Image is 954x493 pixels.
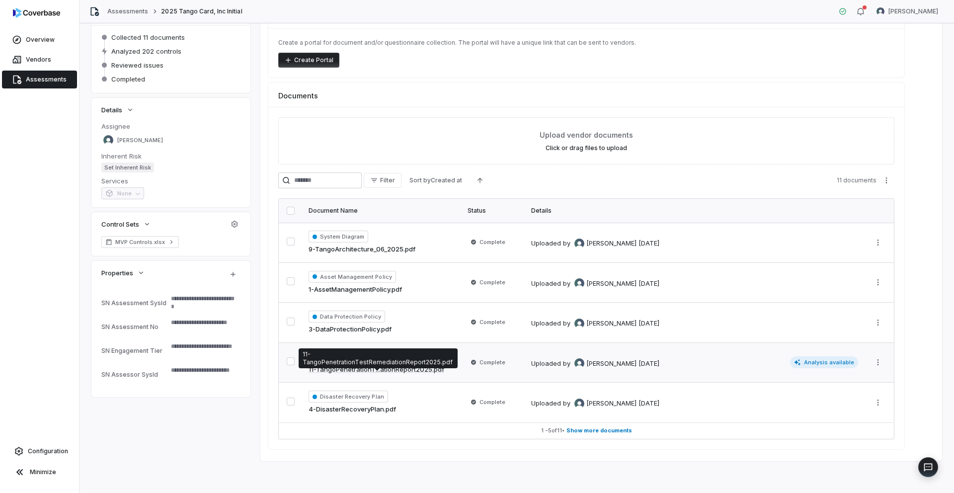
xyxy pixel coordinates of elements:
div: by [563,358,636,368]
span: System Diagram [309,231,368,243]
div: [DATE] [638,399,659,409]
span: Configuration [28,447,68,455]
span: [PERSON_NAME] [586,279,636,289]
span: Upload vendor documents [540,130,633,140]
span: [PERSON_NAME] [117,137,163,144]
span: 2025 Tango Card, Inc Initial [161,7,242,15]
div: [DATE] [638,279,659,289]
span: Data Protection Policy [309,311,385,323]
span: Completed [111,75,145,83]
button: Create Portal [278,53,339,68]
a: 3-DataProtectionPolicy.pdf [309,325,392,334]
span: Complete [479,238,505,246]
span: Asset Management Policy [309,271,396,283]
span: [PERSON_NAME] [586,319,636,329]
div: SN Assessment No [101,323,167,330]
button: Ascending [470,173,490,188]
a: Vendors [2,51,77,69]
button: Properties [98,264,148,282]
a: Assessments [2,71,77,88]
p: 11-TangoPenetrationTestRemediationReport2025.pdf [303,350,454,366]
div: Uploaded [531,319,659,329]
div: Details [531,207,858,215]
a: Configuration [4,442,75,460]
span: Complete [479,398,505,406]
span: Analyzed 202 controls [111,47,181,56]
span: Disaster Recovery Plan [309,391,388,403]
svg: Ascending [476,176,484,184]
button: More actions [870,355,886,370]
span: Details [101,105,122,114]
span: Analysis available [790,356,859,368]
div: by [563,399,636,409]
span: Reviewed issues [111,61,163,70]
span: [PERSON_NAME] [586,399,636,409]
div: [DATE] [638,319,659,329]
span: Complete [479,318,505,326]
span: Vendors [26,56,51,64]
div: Uploaded [531,358,659,368]
span: [PERSON_NAME] [888,7,938,15]
dt: Services [101,176,240,185]
dt: Assignee [101,122,240,131]
div: SN Assessor SysId [101,371,167,378]
span: Properties [101,268,133,277]
img: Samuel Folarin avatar [876,7,884,15]
span: Collected 11 documents [111,33,185,42]
span: Filter [380,176,395,184]
div: by [563,239,636,248]
div: Uploaded [531,399,659,409]
a: 9-TangoArchitecture_06_2025.pdf [309,245,415,254]
button: More actions [870,395,886,410]
button: Details [98,101,137,119]
span: [PERSON_NAME] [586,359,636,369]
button: Samuel Folarin avatar[PERSON_NAME] [871,4,944,19]
img: Sayantan Bhattacherjee avatar [574,239,584,248]
span: Overview [26,36,55,44]
button: Minimize [4,462,75,482]
span: [PERSON_NAME] [586,239,636,248]
img: Sayantan Bhattacherjee avatar [574,358,584,368]
div: Status [468,207,519,215]
div: SN Assessment SysId [101,299,167,307]
span: Complete [479,358,505,366]
span: Documents [278,90,318,101]
span: Complete [479,278,505,286]
div: Uploaded [531,239,659,248]
div: by [563,278,636,288]
button: More actions [878,173,894,188]
img: Sayantan Bhattacherjee avatar [574,278,584,288]
span: Control Sets [101,220,139,229]
img: Sayantan Bhattacherjee avatar [103,135,113,145]
a: 11-TangoPenetrationT...ationReport2025.pdf [309,365,444,375]
div: [DATE] [638,239,659,248]
a: Assessments [107,7,148,15]
button: More actions [870,275,886,290]
div: by [563,319,636,329]
button: More actions [870,315,886,330]
span: MVP Controls.xlsx [115,238,165,246]
img: Sayantan Bhattacherjee avatar [574,399,584,409]
span: Assessments [26,76,67,83]
button: More actions [870,235,886,250]
button: 1 -5of11• Show more documents [279,423,894,439]
a: 1-AssetManagementPolicy.pdf [309,285,402,295]
a: MVP Controls.xlsx [101,236,179,248]
button: Sort byCreated at [403,173,468,188]
button: Control Sets [98,215,154,233]
a: Overview [2,31,77,49]
span: 11 documents [837,176,876,184]
span: Set Inherent Risk [101,163,154,172]
label: Click or drag files to upload [546,144,627,152]
p: Create a portal for document and/or questionnaire collection. The portal will have a unique link ... [278,39,894,47]
div: SN Engagement Tier [101,347,167,354]
div: Document Name [309,207,456,215]
a: 4-DisasterRecoveryPlan.pdf [309,405,396,414]
span: Minimize [30,468,56,476]
img: Sayantan Bhattacherjee avatar [574,319,584,329]
button: Filter [364,173,401,188]
div: Uploaded [531,278,659,288]
div: [DATE] [638,359,659,369]
dt: Inherent Risk [101,152,240,161]
span: Show more documents [566,427,632,434]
